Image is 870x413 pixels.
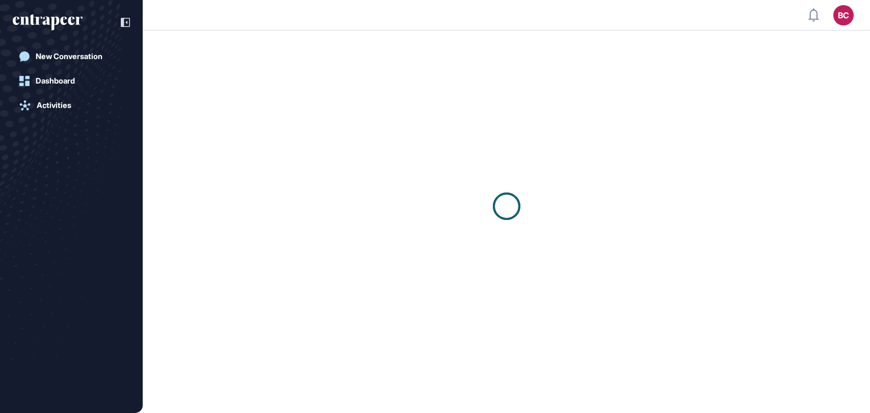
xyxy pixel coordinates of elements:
[13,95,130,116] a: Activities
[13,71,130,91] a: Dashboard
[13,46,130,67] a: New Conversation
[36,76,75,86] div: Dashboard
[833,5,854,25] button: BC
[37,101,71,110] div: Activities
[36,52,102,61] div: New Conversation
[13,14,83,31] div: entrapeer-logo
